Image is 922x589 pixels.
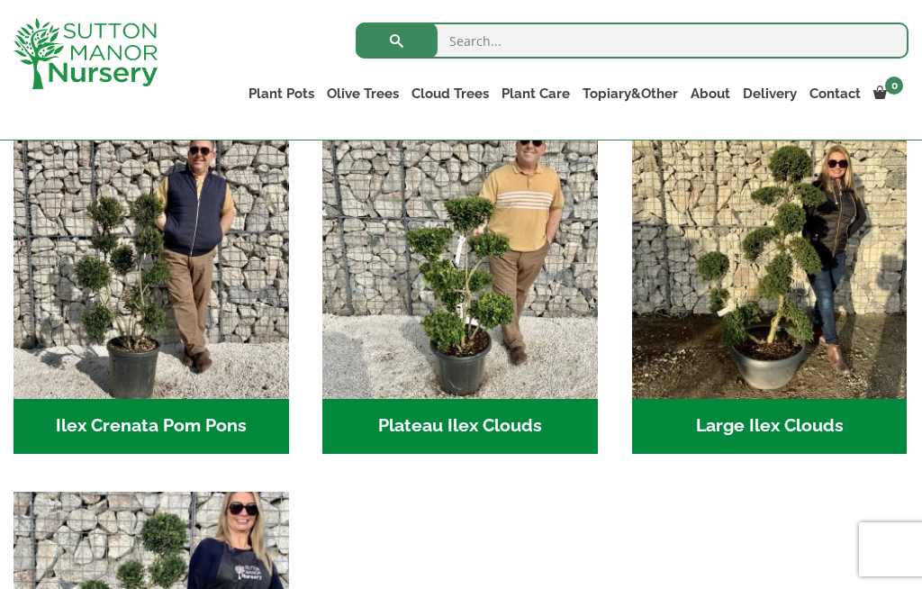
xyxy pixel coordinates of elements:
[632,123,908,454] a: Visit product category Large Ilex Clouds
[885,77,903,95] span: 0
[356,23,908,59] input: Search...
[14,123,289,399] img: Ilex Crenata Pom Pons
[322,123,598,454] a: Visit product category Plateau Ilex Clouds
[684,81,737,106] a: About
[14,123,289,454] a: Visit product category Ilex Crenata Pom Pons
[405,81,495,106] a: Cloud Trees
[803,81,867,106] a: Contact
[322,123,598,399] img: Plateau Ilex Clouds
[867,81,908,106] a: 0
[322,399,598,455] h2: Plateau Ilex Clouds
[14,399,289,455] h2: Ilex Crenata Pom Pons
[14,18,158,89] img: logo
[321,81,405,106] a: Olive Trees
[242,81,321,106] a: Plant Pots
[632,123,908,399] img: Large Ilex Clouds
[576,81,684,106] a: Topiary&Other
[495,81,576,106] a: Plant Care
[632,399,908,455] h2: Large Ilex Clouds
[737,81,803,106] a: Delivery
